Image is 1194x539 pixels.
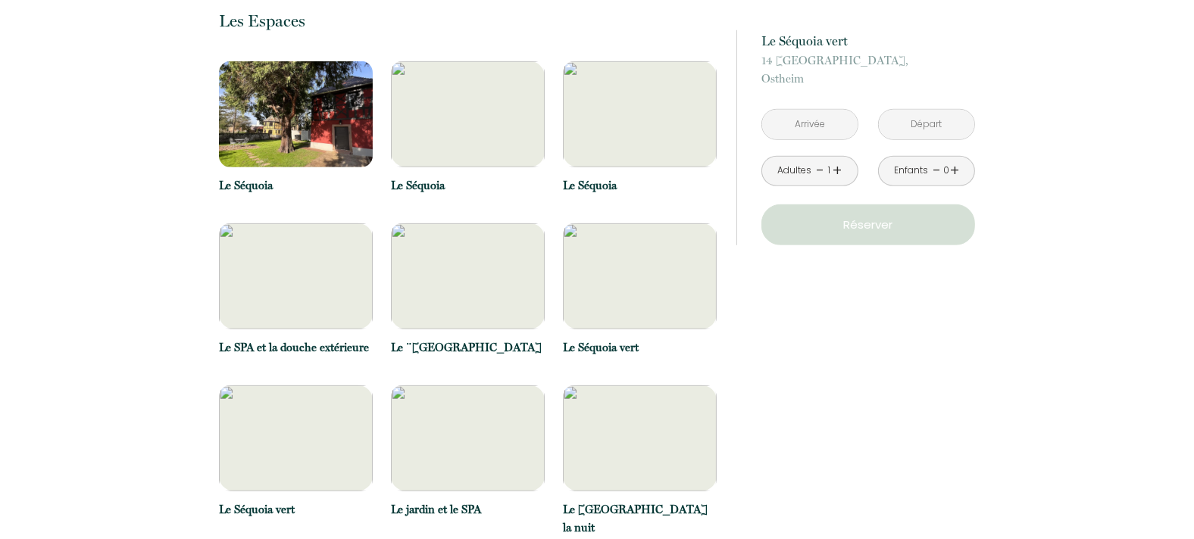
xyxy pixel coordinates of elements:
[563,338,717,357] p: Le Séquoia vert
[391,338,545,357] p: Le ¨[GEOGRAPHIC_DATA]
[894,164,928,178] div: Enfants
[767,216,970,234] p: Réserver
[761,30,975,51] p: Le Séquoia vert
[219,223,373,329] img: 16831175261068.jpg
[563,223,717,329] img: 16831175842639.JPG
[942,164,950,178] div: 0
[761,204,975,245] button: Réserver
[391,61,545,167] img: 16831174703485.JPG
[563,61,717,167] img: 16831174918142.JPG
[391,385,545,491] img: 16834704221514.jpg
[391,223,545,329] img: 16831175553973.JPG
[825,164,833,178] div: 1
[391,176,545,195] p: Le Séquoia
[777,164,811,178] div: Adultes
[950,159,959,182] a: +
[879,110,974,139] input: Départ
[933,159,941,182] a: -
[816,159,824,182] a: -
[833,159,842,182] a: +
[563,500,717,537] p: Le [GEOGRAPHIC_DATA] la nuit
[761,51,975,70] span: 14 [GEOGRAPHIC_DATA],
[219,176,373,195] p: Le Séquoia
[563,385,717,491] img: 16834704551285.jpg
[762,110,858,139] input: Arrivée
[563,176,717,195] p: Le Séquoia
[219,385,373,491] img: 16831176066682.JPG
[761,51,975,88] p: Ostheim
[219,11,716,31] p: Les Espaces
[391,500,545,519] p: Le jardin et le SPA
[219,500,373,519] p: Le Séquoia vert
[219,338,373,357] p: Le SPA et la douche extérieure
[219,61,373,167] img: 16831174423665.JPG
